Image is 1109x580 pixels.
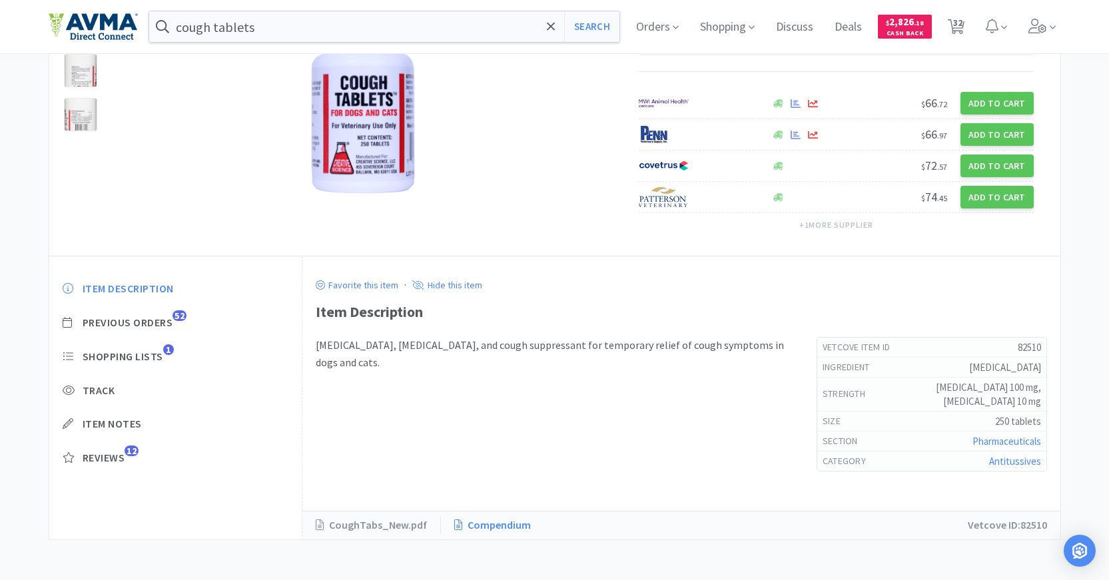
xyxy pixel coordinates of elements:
[823,361,881,374] h6: ingredient
[921,158,947,173] span: 72
[914,19,924,27] span: . 18
[921,127,947,142] span: 66
[960,154,1034,177] button: Add to Cart
[83,384,115,398] span: Track
[823,388,876,401] h6: strength
[942,23,970,35] a: 32
[886,30,924,39] span: Cash Back
[771,21,819,33] a: Discuss
[881,360,1041,374] h5: [MEDICAL_DATA]
[83,451,125,465] span: Reviews
[149,11,620,42] input: Search by item, sku, manufacturer, ingredient, size...
[125,445,139,456] span: 12
[823,415,851,428] h6: size
[886,19,889,27] span: $
[316,517,441,534] a: CoughTabs_New.pdf
[823,341,901,354] h6: Vetcove Item Id
[972,435,1041,447] a: Pharmaceuticals
[83,350,163,364] span: Shopping Lists
[937,131,947,141] span: . 97
[921,99,925,109] span: $
[316,300,1047,324] div: Item Description
[851,414,1041,428] h5: 250 tablets
[1064,535,1096,567] div: Open Intercom Messenger
[937,99,947,109] span: . 72
[960,92,1034,115] button: Add to Cart
[878,9,932,45] a: $2,826.18Cash Back
[921,131,925,141] span: $
[404,276,406,294] div: ·
[921,95,947,111] span: 66
[173,310,186,321] span: 52
[564,11,619,42] button: Search
[639,156,689,176] img: 77fca1acd8b6420a9015268ca798ef17_1.png
[424,279,482,291] p: Hide this item
[49,13,138,41] img: e4e33dab9f054f5782a47901c742baa9_102.png
[316,337,790,371] p: [MEDICAL_DATA], [MEDICAL_DATA], and cough suppressant for temporary relief of cough symptoms in d...
[960,186,1034,208] button: Add to Cart
[968,517,1047,534] p: Vetcove ID: 82510
[886,15,924,28] span: 2,826
[639,93,689,113] img: f6b2451649754179b5b4e0c70c3f7cb0_2.png
[83,282,174,296] span: Item Description
[921,189,947,204] span: 74
[83,316,173,330] span: Previous Orders
[639,187,689,207] img: f5e969b455434c6296c6d81ef179fa71_3.png
[325,279,398,291] p: Favorite this item
[901,340,1040,354] h5: 82510
[876,380,1040,408] h5: [MEDICAL_DATA] 100 mg, [MEDICAL_DATA] 10 mg
[163,344,174,355] span: 1
[921,162,925,172] span: $
[793,216,880,234] button: +1more supplier
[937,162,947,172] span: . 57
[921,193,925,203] span: $
[989,455,1041,467] a: Antitussives
[823,435,869,448] h6: Section
[823,455,877,468] h6: Category
[960,123,1034,146] button: Add to Cart
[83,417,142,431] span: Item Notes
[829,21,867,33] a: Deals
[937,193,947,203] span: . 45
[639,125,689,145] img: e1133ece90fa4a959c5ae41b0808c578_9.png
[441,517,544,534] a: Compendium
